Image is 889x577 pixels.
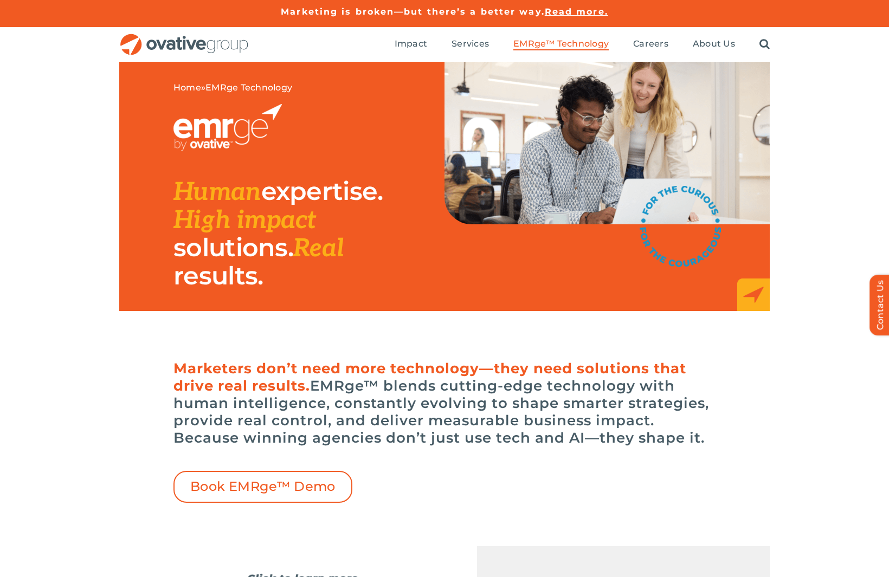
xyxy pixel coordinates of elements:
[173,177,261,208] span: Human
[261,176,383,206] span: expertise.
[173,205,316,236] span: High impact
[281,7,545,17] a: Marketing is broken—but there’s a better way.
[190,479,336,495] span: Book EMRge™ Demo
[452,38,489,49] span: Services
[693,38,735,50] a: About Us
[513,38,609,49] span: EMRge™ Technology
[173,82,292,93] span: »
[293,234,344,264] span: Real
[173,360,716,446] h6: EMRge™ blends cutting-edge technology with human intelligence, constantly evolving to shape smart...
[205,82,292,93] span: EMRge Technology
[633,38,668,49] span: Careers
[173,232,293,263] span: solutions.
[452,38,489,50] a: Services
[395,38,427,50] a: Impact
[173,260,263,291] span: results.
[759,38,770,50] a: Search
[513,38,609,50] a: EMRge™ Technology
[545,7,608,17] a: Read more.
[737,278,770,311] img: EMRge_HomePage_Elements_Arrow Box
[693,38,735,49] span: About Us
[395,38,427,49] span: Impact
[173,360,686,394] span: Marketers don’t need more technology—they need solutions that drive real results.
[173,104,282,151] img: EMRGE_RGB_wht
[173,471,352,503] a: Book EMRge™ Demo
[119,33,249,43] a: OG_Full_horizontal_RGB
[173,82,201,93] a: Home
[395,27,770,62] nav: Menu
[445,62,770,224] img: EMRge Landing Page Header Image
[633,38,668,50] a: Careers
